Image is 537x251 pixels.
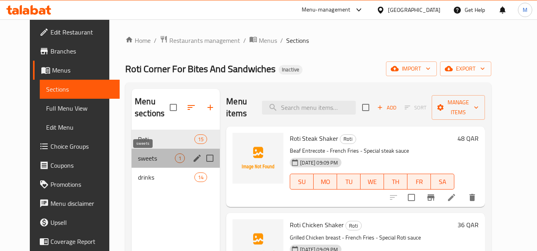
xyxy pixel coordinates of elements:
span: [DATE] 09:09 PM [297,159,341,167]
div: Menu-management [302,5,351,15]
span: SU [293,176,310,188]
span: TH [387,176,404,188]
span: Inactive [279,66,302,73]
span: Roti [340,134,356,144]
span: export [446,64,485,74]
span: Promotions [50,180,113,189]
h2: Menu items [226,96,252,119]
button: FR [407,174,431,190]
span: Edit Menu [46,123,113,132]
a: Home [125,36,151,45]
span: 15 [195,136,207,143]
a: Menus [249,35,277,46]
nav: Menu sections [132,126,220,190]
span: Roti Steak Shaker [290,132,338,144]
span: Coupons [50,161,113,170]
button: Manage items [432,95,485,120]
span: TU [340,176,357,188]
span: Add [376,103,397,112]
span: FR [411,176,428,188]
button: Add [374,102,399,114]
p: Beaf Entrecote - French Fries - Special steak sauce [290,146,454,156]
h2: Menu sections [135,96,170,119]
span: Sections [46,84,113,94]
a: Upsell [33,213,120,232]
span: Select section [357,99,374,116]
button: export [440,61,491,76]
span: Menus [52,65,113,75]
input: search [262,101,356,115]
span: Menu disclaimer [50,199,113,208]
span: drinks [138,172,194,182]
button: import [386,61,437,76]
a: Menu disclaimer [33,194,120,213]
a: Coupons [33,156,120,175]
button: SA [431,174,454,190]
span: Full Menu View [46,103,113,113]
li: / [243,36,246,45]
span: Select all sections [165,99,182,116]
span: Coverage Report [50,237,113,246]
span: Roti Corner For Bites And Sandwiches [125,60,275,78]
a: Edit Restaurant [33,23,120,42]
span: Menus [259,36,277,45]
span: Sections [286,36,309,45]
span: 1 [175,155,184,162]
div: Inactive [279,65,302,75]
span: Upsell [50,218,113,227]
nav: breadcrumb [125,35,491,46]
span: MO [317,176,334,188]
div: [GEOGRAPHIC_DATA] [388,6,440,14]
div: drinks14 [132,168,220,187]
span: sweets [138,153,175,163]
span: Edit Restaurant [50,27,113,37]
a: Edit menu item [447,193,456,202]
span: 14 [195,174,207,181]
span: Select section first [399,102,432,114]
img: Roti Steak Shaker [233,133,283,184]
span: Select to update [403,189,420,206]
span: Roti [138,134,194,144]
span: Roti Chicken Shaker [290,219,344,231]
button: delete [463,188,482,207]
div: Roti15 [132,130,220,149]
button: WE [361,174,384,190]
p: Grilled Chicken breast - French Fries - Special Roti sauce [290,233,454,243]
span: SA [434,176,451,188]
h6: 36 QAR [458,219,479,230]
span: WE [364,176,381,188]
a: Edit Menu [40,118,120,137]
a: Sections [40,80,120,99]
span: import [392,64,430,74]
span: Add item [374,102,399,114]
a: Choice Groups [33,137,120,156]
li: / [280,36,283,45]
div: sweets1edit [132,149,220,168]
a: Restaurants management [160,35,240,46]
div: items [175,153,185,163]
span: Branches [50,46,113,56]
div: items [194,134,207,144]
button: Branch-specific-item [421,188,440,207]
a: Coverage Report [33,232,120,251]
div: items [194,172,207,182]
button: edit [191,152,203,164]
span: M [523,6,527,14]
div: Roti [345,221,362,230]
button: TH [384,174,407,190]
li: / [154,36,157,45]
span: Manage items [438,98,479,117]
a: Branches [33,42,120,61]
span: Roti [346,221,361,230]
a: Full Menu View [40,99,120,118]
h6: 48 QAR [458,133,479,144]
button: MO [314,174,337,190]
span: Restaurants management [169,36,240,45]
a: Menus [33,61,120,80]
button: TU [337,174,361,190]
span: Choice Groups [50,142,113,151]
a: Promotions [33,175,120,194]
span: Sort sections [182,98,201,117]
